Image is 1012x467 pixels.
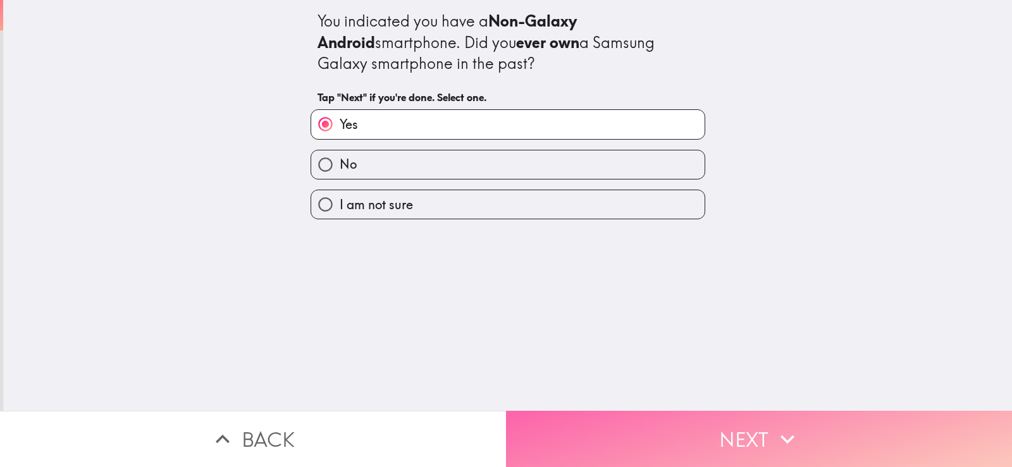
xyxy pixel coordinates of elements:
[516,33,579,52] b: ever own
[318,11,698,75] div: You indicated you have a smartphone. Did you a Samsung Galaxy smartphone in the past?
[506,411,1012,467] button: Next
[340,196,413,214] span: I am not sure
[311,150,705,179] button: No
[318,90,698,104] h6: Tap "Next" if you're done. Select one.
[311,190,705,219] button: I am not sure
[318,11,581,52] b: Non-Galaxy Android
[340,116,358,133] span: Yes
[340,155,357,173] span: No
[311,110,705,138] button: Yes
